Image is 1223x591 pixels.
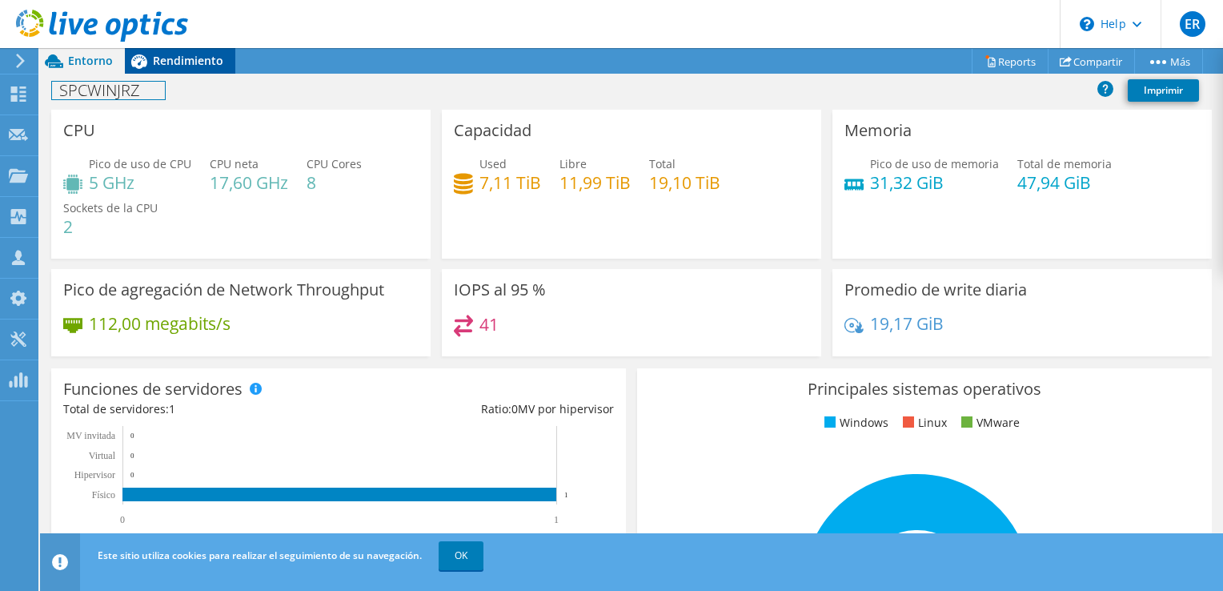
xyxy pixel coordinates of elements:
[89,450,116,461] text: Virtual
[63,400,339,418] div: Total de servidores:
[89,315,231,332] h4: 112,00 megabits/s
[649,380,1200,398] h3: Principales sistemas operativos
[1017,156,1112,171] span: Total de memoria
[454,281,546,299] h3: IOPS al 95 %
[153,53,223,68] span: Rendimiento
[130,471,134,479] text: 0
[844,281,1027,299] h3: Promedio de write diaria
[1128,79,1199,102] a: Imprimir
[820,414,888,432] li: Windows
[210,174,288,191] h4: 17,60 GHz
[454,122,531,139] h3: Capacidad
[89,174,191,191] h4: 5 GHz
[89,156,191,171] span: Pico de uso de CPU
[899,414,947,432] li: Linux
[130,452,134,460] text: 0
[52,82,165,99] h1: SPCWINJRZ
[63,218,158,235] h4: 2
[649,156,676,171] span: Total
[564,491,568,499] text: 1
[307,174,362,191] h4: 8
[559,174,631,191] h4: 11,99 TiB
[870,174,999,191] h4: 31,32 GiB
[98,549,422,562] span: Este sitio utiliza cookies para realizar el seguimiento de su navegación.
[479,316,499,333] h4: 41
[439,541,483,570] a: OK
[1017,174,1112,191] h4: 47,94 GiB
[479,156,507,171] span: Used
[957,414,1020,432] li: VMware
[130,432,134,440] text: 0
[649,174,720,191] h4: 19,10 TiB
[92,489,115,501] tspan: Físico
[511,401,518,416] span: 0
[210,156,259,171] span: CPU neta
[554,514,559,525] text: 1
[63,380,243,398] h3: Funciones de servidores
[339,400,614,418] div: Ratio: MV por hipervisor
[1048,49,1135,74] a: Compartir
[479,174,541,191] h4: 7,11 TiB
[74,469,115,480] text: Hipervisor
[1134,49,1203,74] a: Más
[870,315,944,332] h4: 19,17 GiB
[120,514,125,525] text: 0
[63,281,384,299] h3: Pico de agregación de Network Throughput
[844,122,912,139] h3: Memoria
[63,122,95,139] h3: CPU
[63,200,158,215] span: Sockets de la CPU
[169,401,175,416] span: 1
[66,430,115,441] text: MV invitada
[1080,17,1094,31] svg: \n
[307,156,362,171] span: CPU Cores
[870,156,999,171] span: Pico de uso de memoria
[559,156,587,171] span: Libre
[68,53,113,68] span: Entorno
[972,49,1049,74] a: Reports
[1180,11,1205,37] span: ER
